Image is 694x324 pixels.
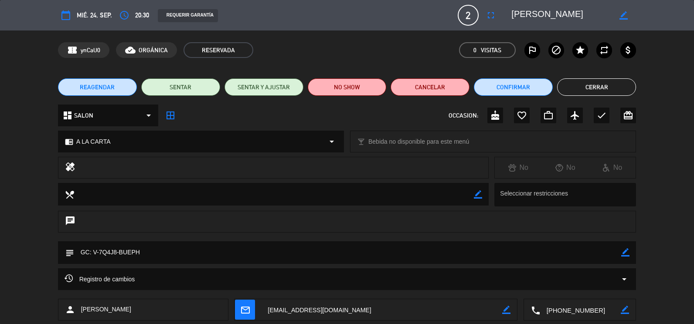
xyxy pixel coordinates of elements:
[65,248,74,257] i: subject
[458,5,479,26] span: 2
[139,45,168,55] span: ORGÁNICA
[77,10,112,20] span: mié. 24, sep.
[135,10,149,20] span: 20:30
[116,7,132,23] button: access_time
[65,138,73,146] i: chrome_reader_mode
[74,111,93,121] span: SALON
[125,45,136,55] i: cloud_done
[486,10,496,20] i: fullscreen
[621,306,629,314] i: border_color
[502,306,510,314] i: border_color
[327,136,337,147] i: arrow_drop_down
[81,304,131,314] span: [PERSON_NAME]
[619,274,629,284] i: arrow_drop_down
[531,305,540,315] i: local_phone
[542,162,589,173] div: No
[481,45,501,55] em: Visitas
[596,110,607,121] i: check
[483,7,499,23] button: fullscreen
[80,83,115,92] span: REAGENDAR
[473,45,476,55] span: 0
[58,7,74,23] button: calendar_today
[67,45,78,55] span: confirmation_number
[65,216,75,228] i: chat
[517,110,527,121] i: favorite_border
[65,274,135,284] span: Registro de cambios
[58,78,137,96] button: REAGENDAR
[62,110,73,121] i: dashboard
[623,110,633,121] i: card_giftcard
[619,11,628,20] i: border_color
[474,190,482,199] i: border_color
[76,137,111,147] span: A LA CARTA
[81,45,100,55] span: ynCaU0
[543,110,554,121] i: work_outline
[65,189,74,199] i: local_dining
[589,162,636,173] div: No
[184,42,253,58] span: RESERVADA
[527,45,538,55] i: outlined_flag
[623,45,633,55] i: attach_money
[570,110,580,121] i: airplanemode_active
[621,248,629,256] i: border_color
[599,45,609,55] i: repeat
[551,45,561,55] i: block
[557,78,636,96] button: Cerrar
[391,78,469,96] button: Cancelar
[575,45,585,55] i: star
[141,78,220,96] button: SENTAR
[165,110,176,121] i: border_all
[225,78,303,96] button: SENTAR Y AJUSTAR
[357,138,365,146] i: local_bar
[65,304,75,315] i: person
[308,78,387,96] button: NO SHOW
[449,111,478,121] span: OCCASION:
[474,78,553,96] button: Confirmar
[158,9,218,22] div: REQUERIR GARANTÍA
[240,305,250,314] i: mail_outline
[143,110,154,121] i: arrow_drop_down
[490,110,500,121] i: cake
[368,137,469,147] span: Bebida no disponible para este menú
[65,162,75,174] i: healing
[495,162,542,173] div: No
[119,10,129,20] i: access_time
[61,10,71,20] i: calendar_today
